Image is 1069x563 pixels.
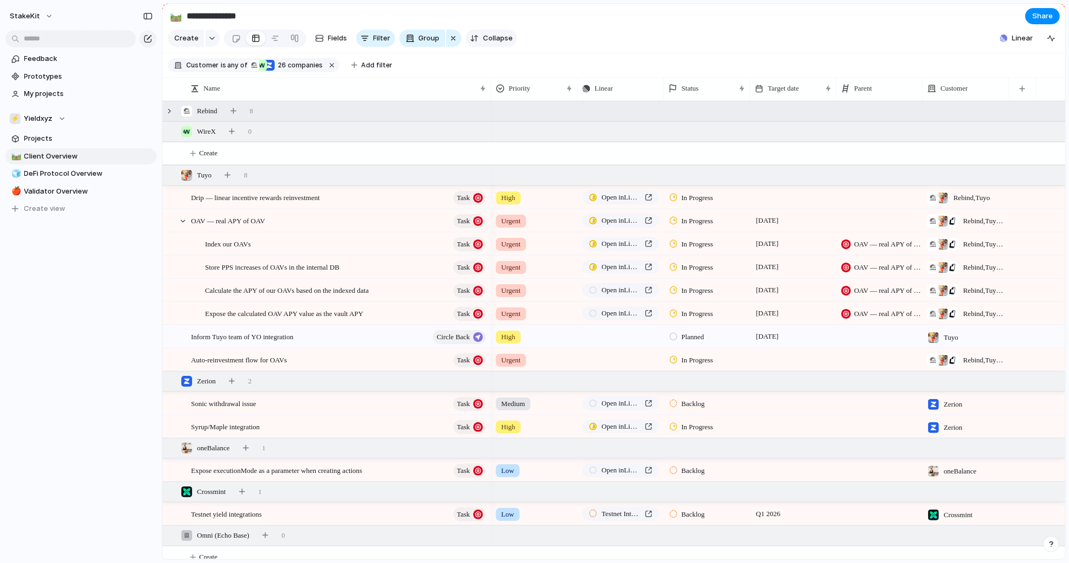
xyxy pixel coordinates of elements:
span: High [501,193,515,203]
span: Backlog [682,509,705,520]
span: 0 [282,530,285,541]
span: 1 [262,443,266,454]
span: In Progress [682,262,713,273]
span: In Progress [682,422,713,432]
div: ⚡ [10,113,21,124]
span: Testnet yield integrations [191,507,262,520]
button: 🧊 [10,168,21,179]
a: Open inLinear [582,283,659,297]
button: Task [453,420,486,434]
span: Urgent [501,262,521,273]
span: [DATE] [753,284,781,297]
button: Share [1025,8,1060,24]
a: Testnet Integrations [582,507,659,521]
span: 0 [248,126,252,137]
span: Status [682,83,699,94]
div: 🧊 [11,168,19,180]
span: High [501,332,515,342]
span: High [501,422,515,432]
a: Open inLinear [582,420,659,434]
span: Calculate the APY of our OAVs based on the indexed data [205,284,369,296]
span: Auto-reinvestment flow for OAVs [191,353,287,366]
div: 🍎 [11,185,19,197]
span: Feedback [24,53,153,64]
span: Expose executionMode as a parameter when creating actions [191,464,362,476]
button: Task [453,284,486,298]
span: Task [457,283,470,298]
span: Rebind , Tuyo , [PERSON_NAME] [963,239,1004,250]
span: OAV — real APY of OAV [854,285,922,296]
button: StakeKit [5,8,59,25]
span: 1 [258,486,262,497]
span: In Progress [682,239,713,250]
span: Crossmint [944,510,972,520]
span: Filter [373,33,391,44]
span: In Progress [682,216,713,226]
span: oneBalance [944,466,977,477]
span: Create [199,148,217,159]
button: Task [453,237,486,251]
span: Open in Linear [602,308,641,319]
span: Collapse [483,33,513,44]
span: 8 [244,170,248,181]
span: Expose the calculated OAV APY value as the vault APY [205,307,363,319]
span: In Progress [682,193,713,203]
span: My projects [24,88,153,99]
button: Task [453,464,486,478]
button: Task [453,191,486,205]
a: Feedback [5,51,156,67]
span: Index our OAVs [205,237,251,250]
button: Fields [311,30,352,47]
span: DeFi Protocol Overview [24,168,153,179]
a: 🛤️Client Overview [5,148,156,164]
span: Open in Linear [602,398,641,409]
span: Urgent [501,285,521,296]
span: Crossmint [197,486,226,497]
button: 🛤️ [10,151,21,162]
button: ⚡Yieldxyz [5,111,156,127]
button: Add filter [345,58,399,73]
a: Projects [5,131,156,147]
button: 26 companies [248,59,325,71]
span: Name [203,83,220,94]
button: Collapse [466,30,517,47]
span: Low [501,509,514,520]
span: OAV — real APY of OAV [854,308,922,319]
button: Task [453,214,486,228]
button: Task [453,397,486,411]
span: Task [457,353,470,368]
span: Linear [595,83,613,94]
span: OAV — real APY of OAV [191,214,265,226]
span: any of [226,60,247,70]
span: [DATE] [753,260,781,273]
button: Task [453,507,486,521]
span: StakeKit [10,11,40,22]
span: Task [457,214,470,229]
span: Zerion [197,376,216,387]
span: 8 [250,106,254,116]
span: Drip — linear incentive rewards reinvestment [191,191,320,203]
span: Create view [24,203,66,214]
span: In Progress [682,355,713,366]
a: 🧊DeFi Protocol Overview [5,166,156,182]
span: In Progress [682,308,713,319]
a: 🍎Validator Overview [5,183,156,200]
span: 26 [275,61,288,69]
button: Create [168,30,204,47]
span: Task [457,420,470,435]
button: Circle Back [433,330,486,344]
button: 🍎 [10,186,21,197]
span: Rebind , Tuyo , [PERSON_NAME] [963,262,1004,273]
a: Open inLinear [582,214,659,228]
span: 2 [248,376,252,387]
span: Sonic withdrawal issue [191,397,256,409]
span: OAV — real APY of OAV [854,239,922,250]
span: Task [457,306,470,321]
span: [DATE] [753,307,781,320]
span: Task [457,260,470,275]
span: Yieldxyz [24,113,53,124]
div: 🛤️ [170,9,182,23]
a: Open inLinear [582,463,659,477]
span: Task [457,463,470,478]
